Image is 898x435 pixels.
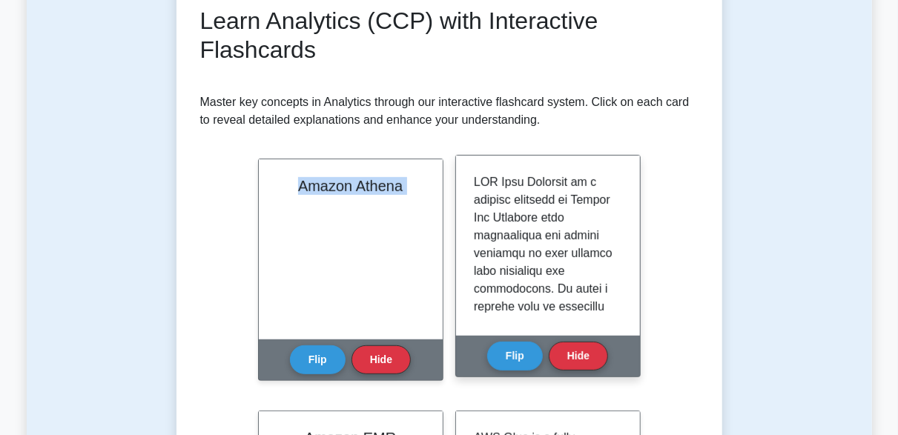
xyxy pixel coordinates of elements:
button: Hide [549,342,608,371]
h2: Learn Analytics (CCP) with Interactive Flashcards [200,7,699,64]
p: Master key concepts in Analytics through our interactive flashcard system. Click on each card to ... [200,93,699,129]
h2: Amazon Athena [277,177,425,195]
button: Flip [290,345,346,374]
button: Hide [351,345,411,374]
button: Flip [487,342,543,371]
